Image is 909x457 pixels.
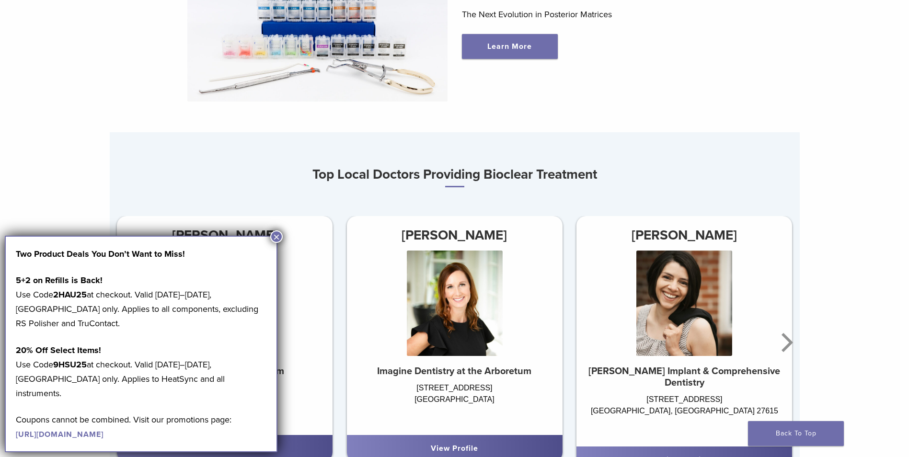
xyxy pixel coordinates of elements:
[16,343,266,400] p: Use Code at checkout. Valid [DATE]–[DATE], [GEOGRAPHIC_DATA] only. Applies to HeatSync and all in...
[270,230,283,243] button: Close
[346,382,562,425] div: [STREET_ADDRESS] [GEOGRAPHIC_DATA]
[16,430,104,439] a: [URL][DOMAIN_NAME]
[576,224,792,247] h3: [PERSON_NAME]
[16,345,101,355] strong: 20% Off Select Items!
[588,366,780,388] strong: [PERSON_NAME] Implant & Comprehensive Dentistry
[346,224,562,247] h3: [PERSON_NAME]
[377,366,531,377] strong: Imagine Dentistry at the Arboretum
[53,359,87,370] strong: 9HSU25
[431,444,478,453] a: View Profile
[53,289,87,300] strong: 2HAU25
[462,34,558,59] a: Learn More
[16,273,266,331] p: Use Code at checkout. Valid [DATE]–[DATE], [GEOGRAPHIC_DATA] only. Applies to all components, exc...
[462,7,722,22] p: The Next Evolution in Posterior Matrices
[165,366,284,377] strong: Town Creek Dentistry Team
[748,421,844,446] a: Back To Top
[636,251,732,356] img: Dr. Lauren Chapman
[406,251,502,356] img: Dr. Ann Coambs
[16,412,266,441] p: Coupons cannot be combined. Visit our promotions page:
[117,224,333,247] h3: [PERSON_NAME]
[16,249,185,259] strong: Two Product Deals You Don’t Want to Miss!
[201,444,248,453] a: View Profile
[110,163,800,187] h3: Top Local Doctors Providing Bioclear Treatment
[576,394,792,437] div: [STREET_ADDRESS] [GEOGRAPHIC_DATA], [GEOGRAPHIC_DATA] 27615
[776,314,795,371] button: Next
[16,275,103,286] strong: 5+2 on Refills is Back!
